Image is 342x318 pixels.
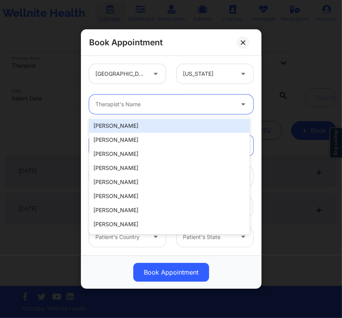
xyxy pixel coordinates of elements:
[89,203,250,217] div: [PERSON_NAME]
[89,161,250,175] div: [PERSON_NAME]
[89,119,250,133] div: [PERSON_NAME]
[177,136,253,155] a: Not Registered Client
[89,37,163,48] h2: Book Appointment
[89,147,250,161] div: [PERSON_NAME]
[89,197,253,217] input: Patient's Email
[95,64,146,84] div: [GEOGRAPHIC_DATA]
[89,189,250,203] div: [PERSON_NAME]
[89,133,250,147] div: [PERSON_NAME]
[133,263,209,282] button: Book Appointment
[89,217,250,231] div: [PERSON_NAME]
[89,231,250,245] div: [PERSON_NAME]
[84,122,259,130] div: Client information:
[89,175,250,189] div: [PERSON_NAME]
[183,64,234,84] div: [US_STATE]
